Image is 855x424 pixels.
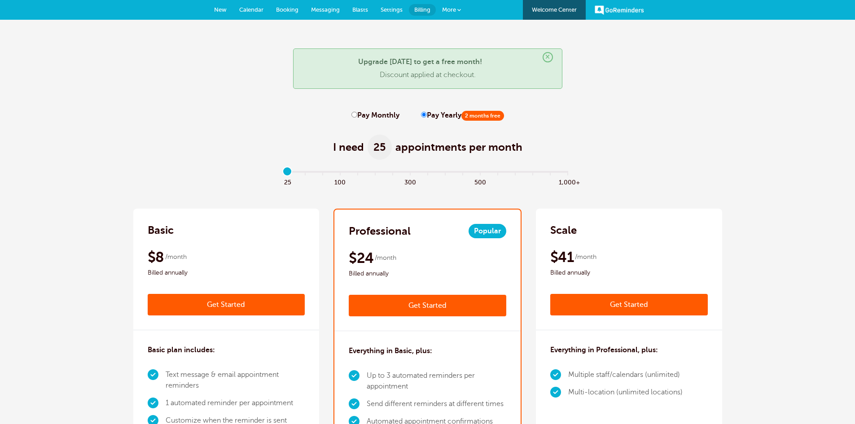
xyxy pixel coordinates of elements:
h2: Scale [550,223,577,237]
span: /month [575,252,596,262]
li: Multi-location (unlimited locations) [568,384,683,401]
span: /month [375,253,396,263]
span: × [543,52,553,62]
span: More [442,6,456,13]
li: 1 automated reminder per appointment [166,394,305,412]
a: Get Started [550,294,708,315]
span: appointments per month [395,140,522,154]
span: Billing [414,6,430,13]
span: Calendar [239,6,263,13]
span: Messaging [311,6,340,13]
li: Up to 3 automated reminders per appointment [367,367,506,395]
li: Send different reminders at different times [367,395,506,413]
span: Billed annually [550,267,708,278]
span: 300 [401,176,419,187]
li: Multiple staff/calendars (unlimited) [568,366,683,384]
span: $24 [349,249,373,267]
label: Pay Monthly [351,111,399,120]
span: Billed annually [349,268,506,279]
input: Pay Yearly2 months free [421,112,427,118]
span: 25 [368,135,392,160]
span: $41 [550,248,574,266]
span: Booking [276,6,298,13]
a: Get Started [148,294,305,315]
h3: Basic plan includes: [148,345,215,355]
h3: Everything in Professional, plus: [550,345,658,355]
strong: Upgrade [DATE] to get a free month! [358,58,482,66]
span: New [214,6,227,13]
span: 500 [471,176,489,187]
span: I need [333,140,364,154]
span: /month [165,252,187,262]
span: 25 [279,176,296,187]
h2: Basic [148,223,174,237]
span: 1,000+ [559,176,576,187]
span: Billed annually [148,267,305,278]
span: 2 months free [461,111,504,121]
h2: Professional [349,224,411,238]
p: Discount applied at checkout. [303,71,553,79]
a: Billing [409,4,436,16]
span: Blasts [352,6,368,13]
span: 100 [331,176,349,187]
h3: Everything in Basic, plus: [349,345,432,356]
span: Settings [381,6,403,13]
input: Pay Monthly [351,112,357,118]
li: Text message & email appointment reminders [166,366,305,394]
span: Popular [469,224,506,238]
a: Get Started [349,295,506,316]
label: Pay Yearly [421,111,504,120]
span: $8 [148,248,164,266]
